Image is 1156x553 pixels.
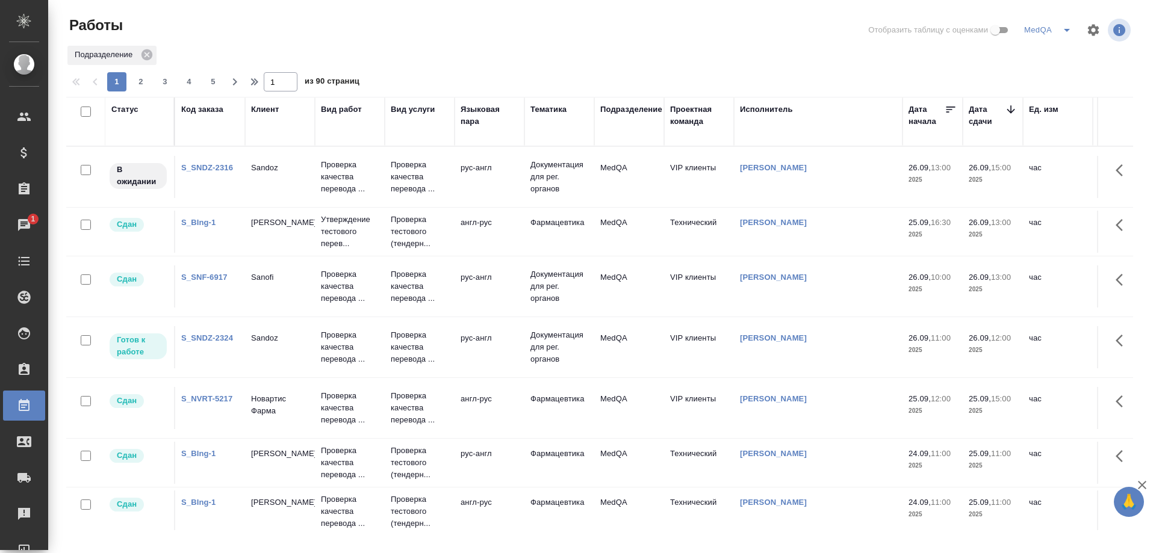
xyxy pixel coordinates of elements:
span: из 90 страниц [305,74,359,91]
td: час [1023,211,1093,253]
p: 2025 [969,283,1017,295]
span: 1 [23,213,42,225]
button: 5 [204,72,223,91]
p: Проверка качества перевода ... [321,159,379,195]
td: 0.66 [1093,211,1153,253]
p: 12:00 [931,394,951,403]
p: 16:30 [931,218,951,227]
p: Сдан [117,273,137,285]
td: Технический [664,490,734,533]
p: Документация для рег. органов [530,159,588,195]
div: Клиент [251,103,279,116]
div: Статус [111,103,138,116]
td: MedQA [594,442,664,484]
p: 2025 [969,344,1017,356]
td: MedQA [594,490,664,533]
div: Вид работ [321,103,362,116]
button: 4 [179,72,199,91]
button: Здесь прячутся важные кнопки [1108,387,1137,416]
p: 11:00 [991,498,1011,507]
p: 11:00 [931,498,951,507]
p: 24.09, [909,498,931,507]
div: Менеджер проверил работу исполнителя, передает ее на следующий этап [108,496,168,513]
p: 26.09, [909,273,931,282]
p: 10:00 [931,273,951,282]
p: Готов к работе [117,334,160,358]
a: S_BIng-1 [181,498,216,507]
p: Фармацевтика [530,393,588,405]
div: Дата сдачи [969,103,1005,128]
p: Фармацевтика [530,448,588,460]
span: Отобразить таблицу с оценками [868,24,988,36]
a: [PERSON_NAME] [740,394,807,403]
p: 2025 [969,508,1017,521]
p: 13:00 [931,163,951,172]
p: Проверка тестового (тендерн... [391,493,449,530]
td: 1 [1093,156,1153,198]
button: Здесь прячутся важные кнопки [1108,442,1137,471]
p: 2025 [909,460,957,472]
p: [PERSON_NAME] [251,217,309,229]
p: Утверждение тестового перев... [321,214,379,250]
button: Здесь прячутся важные кнопки [1108,211,1137,239]
td: 3 [1093,490,1153,533]
a: [PERSON_NAME] [740,333,807,342]
p: 2025 [909,344,957,356]
p: [PERSON_NAME] [251,496,309,508]
td: час [1023,265,1093,307]
p: 2025 [909,229,957,241]
a: S_BIng-1 [181,449,216,458]
td: час [1023,326,1093,368]
div: Языковая пара [461,103,518,128]
p: Сдан [117,218,137,230]
div: Дата начала [909,103,945,128]
p: 25.09, [969,394,991,403]
td: час [1023,490,1093,533]
a: S_SNF-6917 [181,273,228,282]
div: Код заказа [181,103,223,116]
button: Здесь прячутся важные кнопки [1108,156,1137,185]
p: 26.09, [969,218,991,227]
p: Сдан [117,450,137,462]
p: 2025 [909,283,957,295]
div: Ед. изм [1029,103,1058,116]
button: 3 [155,72,175,91]
p: 25.09, [909,218,931,227]
span: 2 [131,76,151,88]
p: 25.09, [969,449,991,458]
td: MedQA [594,326,664,368]
p: 15:00 [991,394,1011,403]
p: Проверка качества перевода ... [321,493,379,530]
button: Здесь прячутся важные кнопки [1108,490,1137,519]
p: 12:00 [991,333,1011,342]
a: S_SNDZ-2324 [181,333,233,342]
p: Проверка тестового (тендерн... [391,445,449,481]
td: рус-англ [455,442,524,484]
div: Подразделение [67,46,157,65]
a: [PERSON_NAME] [740,273,807,282]
span: 5 [204,76,223,88]
div: split button [1021,20,1079,40]
p: Проверка качества перевода ... [391,268,449,304]
td: VIP клиенты [664,265,734,307]
p: Проверка тестового (тендерн... [391,214,449,250]
p: Проверка качества перевода ... [321,268,379,304]
div: Подразделение [600,103,662,116]
span: 4 [179,76,199,88]
p: 11:00 [931,333,951,342]
p: 2025 [909,174,957,186]
p: Sandoz [251,162,309,174]
p: 11:00 [991,449,1011,458]
a: S_BIng-1 [181,218,216,227]
p: Документация для рег. органов [530,329,588,365]
p: 25.09, [969,498,991,507]
div: Проектная команда [670,103,728,128]
td: MedQA [594,265,664,307]
span: Работы [66,16,123,35]
a: 1 [3,210,45,240]
td: VIP клиенты [664,326,734,368]
p: Сдан [117,498,137,510]
td: рус-англ [455,156,524,198]
p: 26.09, [909,163,931,172]
span: 🙏 [1119,489,1139,514]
